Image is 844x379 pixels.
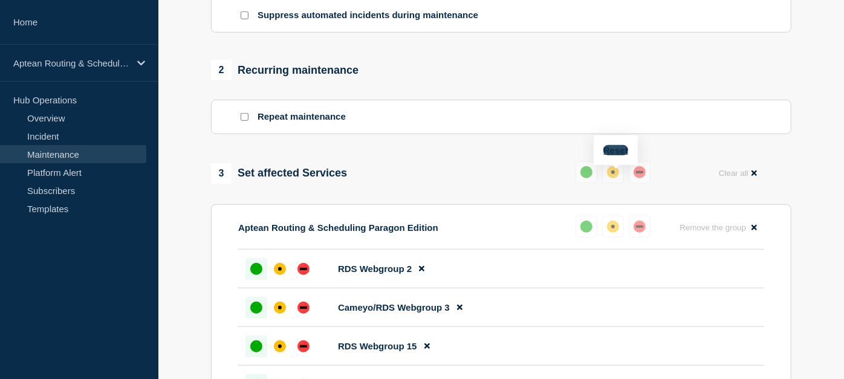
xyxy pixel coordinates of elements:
[274,340,286,352] div: affected
[602,216,624,238] button: affected
[712,161,764,185] button: Clear all
[297,263,310,275] div: down
[250,263,262,275] div: up
[672,216,764,239] button: Remove the group
[258,10,478,21] p: Suppress automated incidents during maintenance
[241,113,248,121] input: Repeat maintenance
[211,163,347,184] div: Set affected Services
[634,221,646,233] div: down
[603,145,628,155] button: Reset
[602,161,624,183] button: affected
[607,166,619,178] div: affected
[580,221,592,233] div: up
[297,340,310,352] div: down
[258,111,346,123] p: Repeat maintenance
[629,216,651,238] button: down
[241,11,248,19] input: Suppress automated incidents during maintenance
[297,302,310,314] div: down
[680,223,746,232] span: Remove the group
[211,163,232,184] span: 3
[338,302,450,313] span: Cameyo/RDS Webgroup 3
[250,302,262,314] div: up
[211,60,359,80] div: Recurring maintenance
[629,161,651,183] button: down
[607,221,619,233] div: affected
[634,166,646,178] div: down
[580,166,592,178] div: up
[576,161,597,183] button: up
[274,263,286,275] div: affected
[338,264,412,274] span: RDS Webgroup 2
[250,340,262,352] div: up
[13,58,129,68] p: Aptean Routing & Scheduling Paragon Edition
[338,341,417,351] span: RDS Webgroup 15
[238,222,438,233] p: Aptean Routing & Scheduling Paragon Edition
[274,302,286,314] div: affected
[576,216,597,238] button: up
[211,60,232,80] span: 2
